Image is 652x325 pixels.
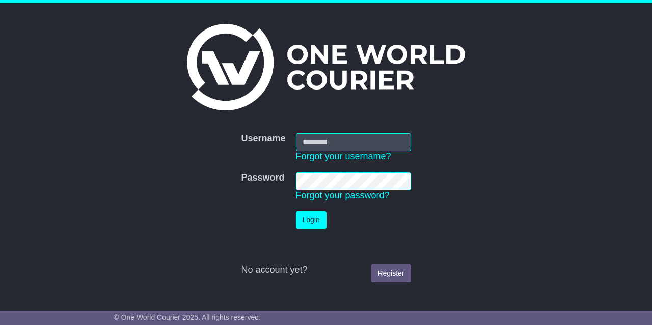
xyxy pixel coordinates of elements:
[371,264,411,282] a: Register
[241,133,285,144] label: Username
[241,264,411,276] div: No account yet?
[296,190,390,200] a: Forgot your password?
[187,24,465,110] img: One World
[241,172,284,184] label: Password
[296,151,391,161] a: Forgot your username?
[114,313,261,321] span: © One World Courier 2025. All rights reserved.
[296,211,327,229] button: Login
